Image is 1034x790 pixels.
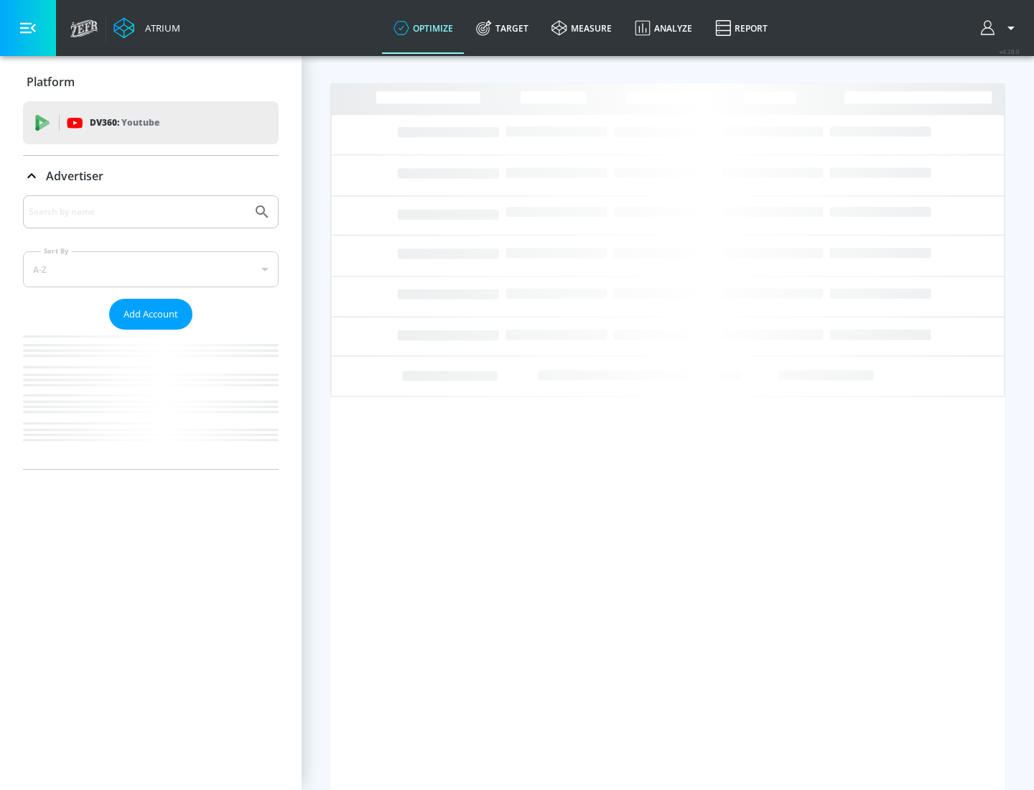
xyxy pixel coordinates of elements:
a: optimize [382,2,465,54]
p: Platform [27,74,75,90]
div: Platform [23,62,279,102]
a: Report [704,2,779,54]
a: Atrium [113,17,180,39]
input: Search by name [29,203,246,221]
span: v 4.28.0 [1000,47,1020,55]
p: Youtube [121,115,159,130]
p: DV360: [90,115,159,131]
span: Add Account [124,306,178,322]
p: Advertiser [46,168,103,184]
div: Advertiser [23,195,279,469]
button: Add Account [109,299,192,330]
div: Advertiser [23,156,279,196]
label: Sort By [41,246,72,256]
a: Analyze [623,2,704,54]
nav: list of Advertiser [23,330,279,469]
div: Atrium [139,22,180,34]
div: DV360: Youtube [23,101,279,144]
div: A-Z [23,251,279,287]
a: measure [540,2,623,54]
a: Target [465,2,540,54]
